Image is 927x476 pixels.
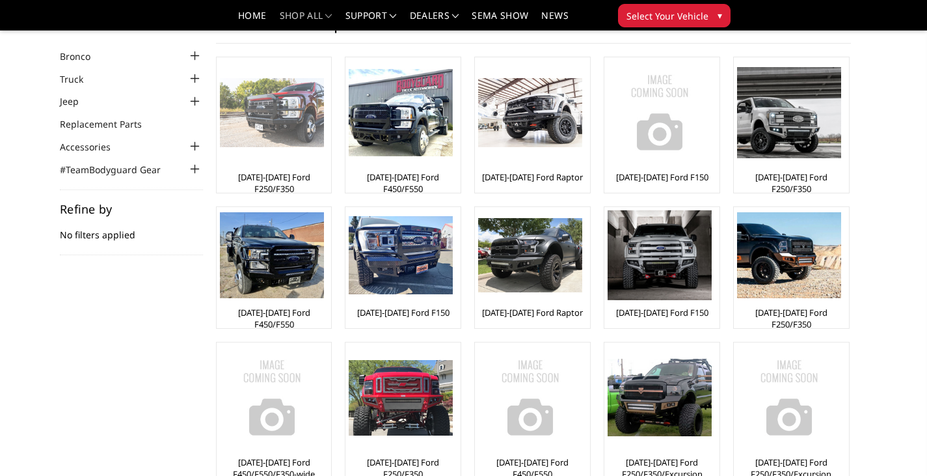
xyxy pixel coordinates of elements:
[482,307,583,318] a: [DATE]-[DATE] Ford Raptor
[472,11,528,30] a: SEMA Show
[345,11,397,30] a: Support
[482,171,583,183] a: [DATE]-[DATE] Ford Raptor
[737,307,846,330] a: [DATE]-[DATE] Ford F250/F350
[478,346,582,450] img: No Image
[280,11,332,30] a: shop all
[737,346,846,450] a: No Image
[616,171,708,183] a: [DATE]-[DATE] Ford F150
[410,11,459,30] a: Dealers
[478,346,587,450] a: No Image
[60,163,177,176] a: #TeamBodyguard Gear
[541,11,568,30] a: News
[737,346,841,450] img: No Image
[60,72,100,86] a: Truck
[238,11,266,30] a: Home
[220,346,324,450] img: No Image
[60,94,95,108] a: Jeep
[220,307,329,330] a: [DATE]-[DATE] Ford F450/F550
[220,171,329,195] a: [DATE]-[DATE] Ford F250/F350
[60,140,127,154] a: Accessories
[349,171,457,195] a: [DATE]-[DATE] Ford F450/F550
[718,8,722,22] span: ▾
[608,61,712,165] img: No Image
[60,117,158,131] a: Replacement Parts
[60,203,203,215] h5: Refine by
[616,307,708,318] a: [DATE]-[DATE] Ford F150
[220,346,329,450] a: No Image
[60,49,107,63] a: Bronco
[737,171,846,195] a: [DATE]-[DATE] Ford F250/F350
[357,307,450,318] a: [DATE]-[DATE] Ford F150
[618,4,731,27] button: Select Your Vehicle
[608,61,716,165] a: No Image
[60,203,203,255] div: No filters applied
[626,9,708,23] span: Select Your Vehicle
